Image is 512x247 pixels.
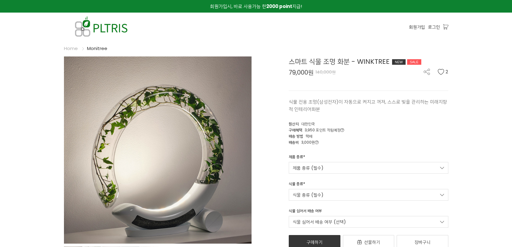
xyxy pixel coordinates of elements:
[289,127,302,133] span: 구매혜택
[289,208,322,216] div: 식물 심어서 배송 여부
[289,154,305,162] div: 제품 종류
[305,127,344,133] span: 3,950 포인트 적립예정
[438,69,448,75] button: 2
[289,56,448,67] div: 스마트 식물 조명 화분 - WINKTREE
[407,59,421,65] div: SALE
[289,216,448,228] a: 식물 심어서 배송 여부 (선택)
[316,69,336,75] span: 140,000원
[428,24,440,30] a: 로그인
[289,140,299,145] span: 배송비
[266,3,292,10] strong: 2000 point
[87,45,107,52] a: Monitree
[409,24,425,30] a: 회원가입
[289,162,448,174] a: 제품 종류 (필수)
[210,3,302,10] span: 회원가입시, 바로 사용가능 한 지급!
[306,133,312,139] span: 택배
[364,239,380,245] span: 선물하기
[289,181,305,189] div: 식물 종류
[289,121,299,126] span: 원산지
[392,59,406,65] div: NEW
[289,69,314,75] span: 79,000원
[301,140,319,145] span: 3,000원
[446,69,448,75] span: 2
[289,189,448,201] a: 식물 종류 (필수)
[64,45,78,52] a: Home
[289,98,448,113] p: 식물 전용 조명(삼성전자)이 자동으로 켜지고 꺼져, 스스로 빛을 관리하는 미래지향적 인테리어화분
[289,133,303,139] span: 배송 방법
[301,121,315,126] span: 대한민국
